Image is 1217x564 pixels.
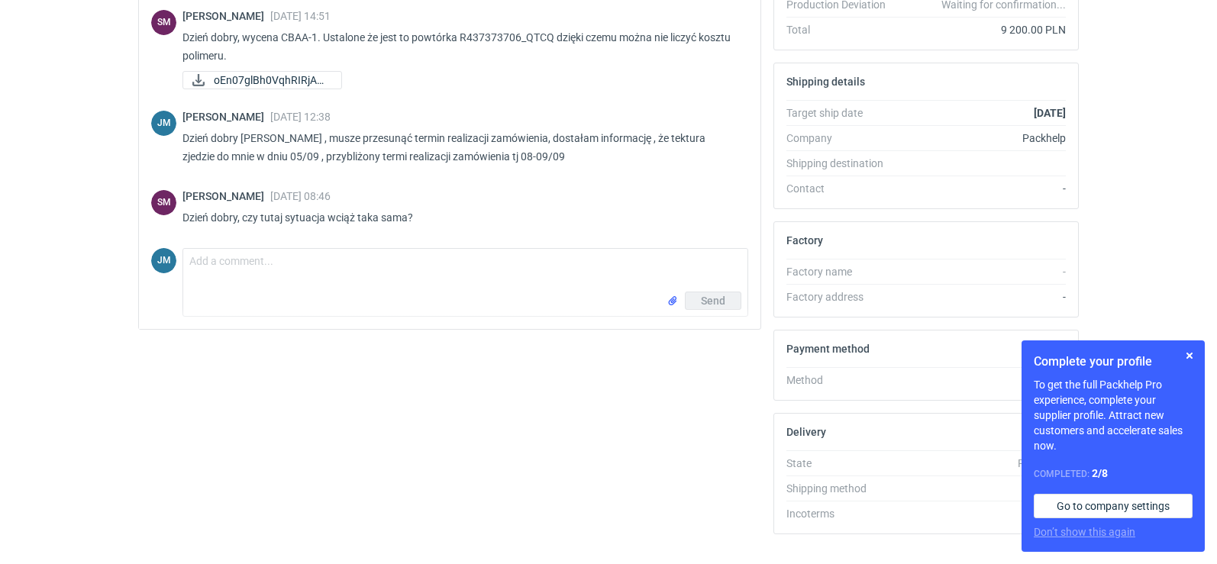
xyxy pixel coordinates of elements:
p: To get the full Packhelp Pro experience, complete your supplier profile. Attract new customers an... [1034,377,1193,453]
div: Joanna Myślak [151,111,176,136]
strong: [DATE] [1034,107,1066,119]
figcaption: SM [151,190,176,215]
strong: 2 / 8 [1092,467,1108,479]
span: [DATE] 08:46 [270,190,331,202]
a: oEn07glBh0VqhRIRjAuI... [182,71,342,89]
div: Total [786,22,898,37]
div: Joanna Myślak [151,248,176,273]
div: - [898,264,1066,279]
div: Contact [786,181,898,196]
div: Target ship date [786,105,898,121]
div: - [898,181,1066,196]
h2: Delivery [786,426,826,438]
div: Pickup [898,481,1066,496]
span: [PERSON_NAME] [182,111,270,123]
div: oEn07glBh0VqhRIRjAuIGafkiM9tu9o3mj0a50Rk (1).docx [182,71,335,89]
h1: Complete your profile [1034,353,1193,371]
div: Factory address [786,289,898,305]
em: Pending... [1018,457,1066,469]
div: - [898,506,1066,521]
span: [PERSON_NAME] [182,190,270,202]
div: - [898,289,1066,305]
div: Packhelp [898,131,1066,146]
span: Send [701,295,725,306]
div: State [786,456,898,471]
p: Dzień dobry, wycena CBAA-1. Ustalone że jest to powtórka R437373706_QTCQ dzięki czemu można nie l... [182,28,736,65]
div: Shipping method [786,481,898,496]
figcaption: JM [151,111,176,136]
div: Completed: [1034,466,1193,482]
div: Company [786,131,898,146]
a: Go to company settings [1034,494,1193,518]
div: Incoterms [786,506,898,521]
h2: Payment method [786,343,870,355]
button: Don’t show this again [1034,524,1135,540]
span: [DATE] 14:51 [270,10,331,22]
span: oEn07glBh0VqhRIRjAuI... [214,72,329,89]
h2: Shipping details [786,76,865,88]
div: Method [786,372,898,388]
div: - [898,372,1066,388]
span: [DATE] 12:38 [270,111,331,123]
figcaption: JM [151,248,176,273]
p: Dzień dobry [PERSON_NAME] , musze przesunąć termin realizacji zamówienia, dostałam informację , ż... [182,129,736,166]
div: Factory name [786,264,898,279]
span: [PERSON_NAME] [182,10,270,22]
div: Shipping destination [786,156,898,171]
p: Dzień dobry, czy tutaj sytuacja wciąż taka sama? [182,208,736,227]
button: Skip for now [1180,346,1199,365]
div: 9 200.00 PLN [898,22,1066,37]
div: Sebastian Markut [151,10,176,35]
button: Send [685,292,741,310]
div: Sebastian Markut [151,190,176,215]
h2: Factory [786,234,823,247]
figcaption: SM [151,10,176,35]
